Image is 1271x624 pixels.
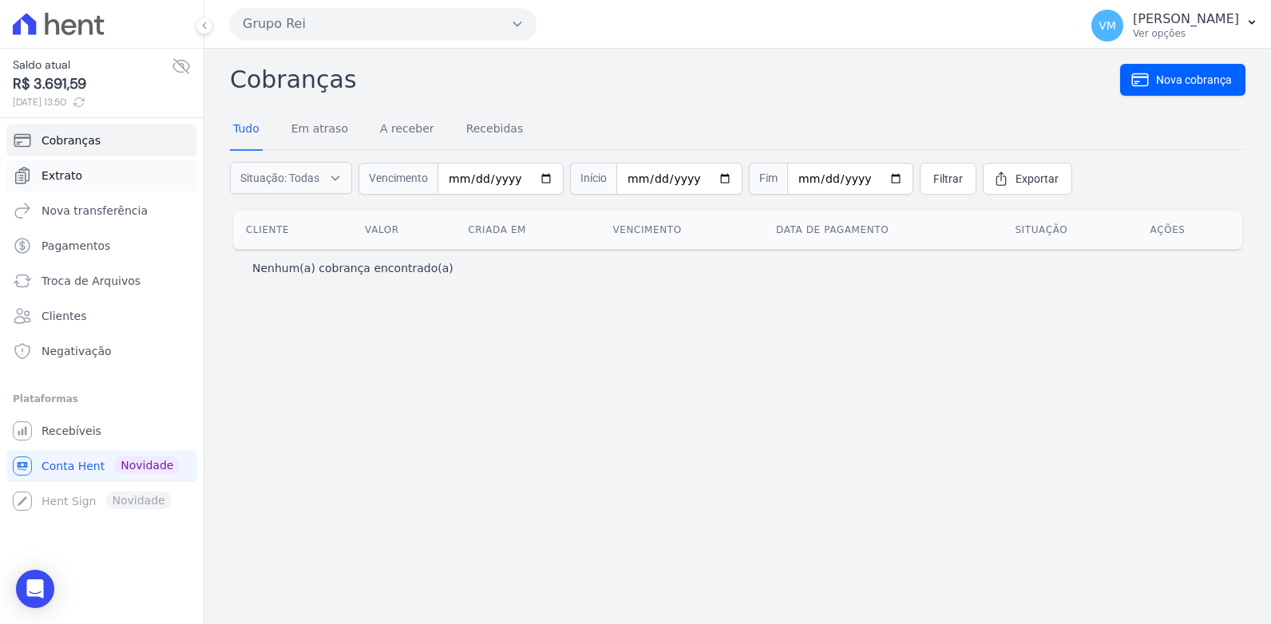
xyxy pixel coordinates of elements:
[1079,3,1271,48] button: VM [PERSON_NAME] Ver opções
[230,162,352,194] button: Situação: Todas
[6,160,197,192] a: Extrato
[1016,171,1059,187] span: Exportar
[6,450,197,482] a: Conta Hent Novidade
[6,195,197,227] a: Nova transferência
[763,211,1002,249] th: Data de pagamento
[252,260,453,276] p: Nenhum(a) cobrança encontrado(a)
[6,265,197,297] a: Troca de Arquivos
[13,95,172,109] span: [DATE] 13:50
[13,389,191,409] div: Plataformas
[1133,27,1239,40] p: Ver opções
[42,203,148,219] span: Nova transferência
[230,8,537,40] button: Grupo Rei
[1120,64,1245,96] a: Nova cobrança
[1138,211,1242,249] th: Ações
[42,273,141,289] span: Troca de Arquivos
[570,163,616,195] span: Início
[352,211,455,249] th: Valor
[6,124,197,156] a: Cobranças
[920,163,976,195] a: Filtrar
[1133,11,1239,27] p: [PERSON_NAME]
[42,238,110,254] span: Pagamentos
[230,109,263,151] a: Tudo
[42,168,82,184] span: Extrato
[114,456,180,474] span: Novidade
[6,300,197,332] a: Clientes
[600,211,763,249] th: Vencimento
[1099,20,1116,31] span: VM
[42,132,101,148] span: Cobranças
[6,335,197,367] a: Negativação
[377,109,438,151] a: A receber
[983,163,1072,195] a: Exportar
[42,423,101,439] span: Recebíveis
[13,73,172,95] span: R$ 3.691,59
[42,308,86,324] span: Clientes
[1156,72,1232,88] span: Nova cobrança
[6,415,197,447] a: Recebíveis
[16,570,54,608] div: Open Intercom Messenger
[230,61,1120,97] h2: Cobranças
[13,57,172,73] span: Saldo atual
[455,211,600,249] th: Criada em
[13,124,191,517] nav: Sidebar
[42,458,105,474] span: Conta Hent
[6,230,197,262] a: Pagamentos
[1002,211,1137,249] th: Situação
[233,211,352,249] th: Cliente
[240,170,319,186] span: Situação: Todas
[42,343,112,359] span: Negativação
[288,109,351,151] a: Em atraso
[463,109,527,151] a: Recebidas
[933,171,963,187] span: Filtrar
[358,163,438,195] span: Vencimento
[749,163,787,195] span: Fim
